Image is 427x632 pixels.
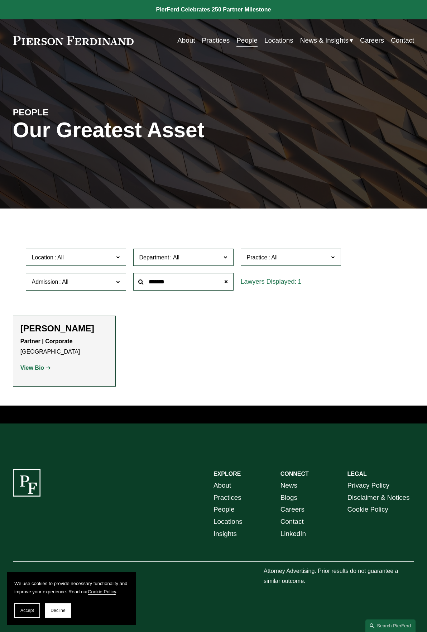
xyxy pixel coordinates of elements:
a: About [177,34,195,47]
strong: Partner | Corporate [20,338,73,344]
a: Privacy Policy [347,479,389,492]
strong: View Bio [20,365,44,371]
section: Cookie banner [7,572,136,625]
a: Practices [202,34,230,47]
a: Contact [280,516,304,528]
button: Accept [14,603,40,618]
p: We use cookies to provide necessary functionality and improve your experience. Read our . [14,579,129,596]
span: Practice [247,254,268,260]
a: LinkedIn [280,528,306,540]
span: Accept [20,608,34,613]
span: Admission [32,279,58,285]
a: View Bio [20,365,51,371]
a: Locations [264,34,293,47]
a: People [236,34,258,47]
a: Contact [391,34,414,47]
h1: Our Greatest Asset [13,118,280,142]
a: About [214,479,231,492]
h4: PEOPLE [13,107,113,118]
a: folder dropdown [300,34,353,47]
a: Search this site [365,619,416,632]
span: Location [32,254,54,260]
h2: [PERSON_NAME] [20,323,108,334]
a: Disclaimer & Notices [347,492,410,504]
p: [GEOGRAPHIC_DATA] [20,336,108,357]
a: Blogs [280,492,297,504]
button: Decline [45,603,71,618]
a: Careers [360,34,384,47]
a: Cookie Policy [347,503,388,516]
a: Locations [214,516,243,528]
span: News & Insights [300,34,349,47]
strong: LEGAL [347,471,367,477]
a: News [280,479,297,492]
strong: EXPLORE [214,471,241,477]
span: 1 [298,278,302,285]
span: Department [139,254,169,260]
a: Careers [280,503,304,516]
strong: CONNECT [280,471,309,477]
a: Practices [214,492,241,504]
p: Attorney Advertising. Prior results do not guarantee a similar outcome. [264,566,414,587]
a: Cookie Policy [88,589,116,594]
span: Decline [51,608,66,613]
a: People [214,503,235,516]
a: Insights [214,528,237,540]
